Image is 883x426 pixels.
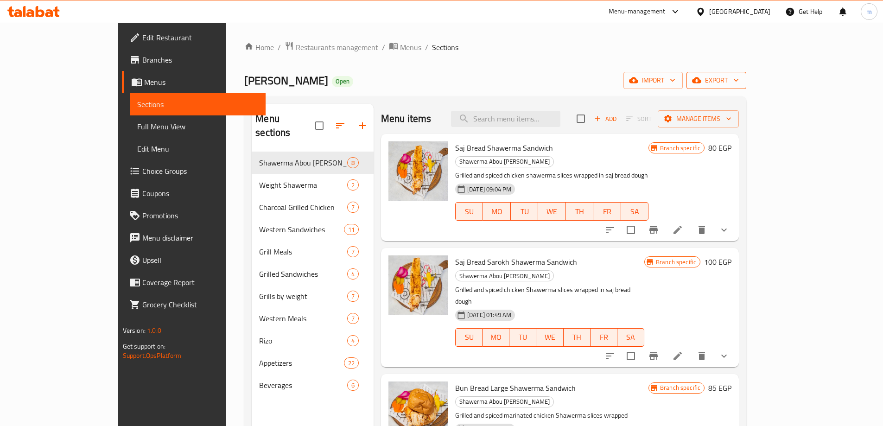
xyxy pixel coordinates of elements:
[122,26,266,49] a: Edit Restaurant
[122,227,266,249] a: Menu disclaimer
[455,156,554,167] div: Shawerma Abou Al Zulof
[593,202,621,221] button: FR
[400,42,421,53] span: Menus
[348,248,358,256] span: 7
[252,174,374,196] div: Weight Shawerma2
[347,268,359,280] div: items
[252,374,374,396] div: Beverages6
[259,224,343,235] div: Western Sandwiches
[483,328,509,347] button: MO
[123,340,165,352] span: Get support on:
[509,328,536,347] button: TU
[455,396,554,407] div: Shawerma Abou Al Zulof
[122,271,266,293] a: Coverage Report
[142,165,258,177] span: Choice Groups
[259,380,347,391] span: Beverages
[259,291,347,302] span: Grills by weight
[455,328,483,347] button: SU
[513,331,533,344] span: TU
[259,335,347,346] span: Rizo
[252,352,374,374] div: Appetizers22
[278,42,281,53] li: /
[122,49,266,71] a: Branches
[137,99,258,110] span: Sections
[388,255,448,315] img: Saj Bread Sarokh Shawerma Sandwich
[252,196,374,218] div: Charcoal Grilled Chicken7
[599,219,621,241] button: sort-choices
[137,121,258,132] span: Full Menu View
[123,350,182,362] a: Support.OpsPlatform
[540,331,559,344] span: WE
[381,112,432,126] h2: Menu items
[642,219,665,241] button: Branch-specific-item
[259,157,347,168] span: Shawerma Abou [PERSON_NAME]
[621,331,641,344] span: SA
[389,41,421,53] a: Menus
[348,292,358,301] span: 7
[255,112,315,140] h2: Menu sections
[567,331,587,344] span: TH
[665,113,731,125] span: Manage items
[672,224,683,235] a: Edit menu item
[570,205,590,218] span: TH
[718,224,730,235] svg: Show Choices
[252,148,374,400] nav: Menu sections
[536,328,563,347] button: WE
[591,112,620,126] button: Add
[866,6,872,17] span: m
[348,381,358,390] span: 6
[122,249,266,271] a: Upsell
[348,270,358,279] span: 4
[486,331,506,344] span: MO
[625,205,645,218] span: SA
[459,331,479,344] span: SU
[388,141,448,201] img: Saj Bread Shawerma Sandwich
[259,246,347,257] span: Grill Meals
[130,138,266,160] a: Edit Menu
[142,254,258,266] span: Upsell
[564,328,591,347] button: TH
[142,54,258,65] span: Branches
[142,232,258,243] span: Menu disclaimer
[511,202,538,221] button: TU
[348,337,358,345] span: 4
[542,205,562,218] span: WE
[691,219,713,241] button: delete
[259,357,343,369] span: Appetizers
[487,205,507,218] span: MO
[597,205,617,218] span: FR
[348,181,358,190] span: 2
[658,110,739,127] button: Manage items
[713,219,735,241] button: show more
[591,112,620,126] span: Add item
[252,241,374,263] div: Grill Meals7
[455,255,577,269] span: Saj Bread Sarokh Shawerma Sandwich
[259,179,347,191] span: Weight Shawerma
[617,328,644,347] button: SA
[122,204,266,227] a: Promotions
[347,291,359,302] div: items
[642,345,665,367] button: Branch-specific-item
[459,205,479,218] span: SU
[694,75,739,86] span: export
[332,77,353,85] span: Open
[591,328,617,347] button: FR
[344,225,358,234] span: 11
[483,202,510,221] button: MO
[137,143,258,154] span: Edit Menu
[672,350,683,362] a: Edit menu item
[259,268,347,280] span: Grilled Sandwiches
[456,156,553,167] span: Shawerma Abou [PERSON_NAME]
[344,359,358,368] span: 22
[259,313,347,324] span: Western Meals
[464,185,515,194] span: [DATE] 09:04 PM
[142,277,258,288] span: Coverage Report
[259,202,347,213] div: Charcoal Grilled Chicken
[621,346,641,366] span: Select to update
[252,218,374,241] div: Western Sandwiches11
